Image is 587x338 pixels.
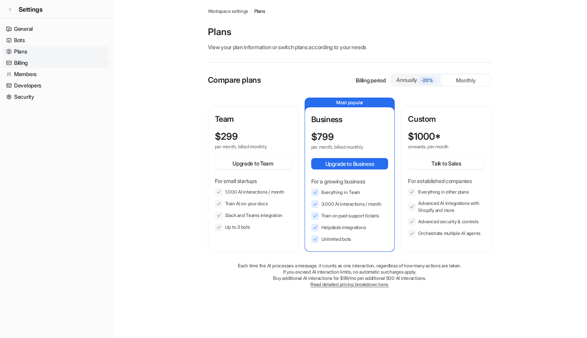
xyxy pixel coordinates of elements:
[3,57,109,68] a: Billing
[3,46,109,57] a: Plans
[441,75,491,86] div: Monthly
[3,35,109,46] a: Bots
[408,177,484,185] p: For established companies
[311,177,388,185] p: For a growing business
[311,158,388,169] button: Upgrade to Business
[254,8,265,15] a: Plans
[311,200,388,208] li: 3,000 AI interactions / month
[208,8,248,15] a: Workspace settings
[408,113,484,125] p: Custom
[356,76,385,84] p: Billing period
[311,144,374,150] p: per month, billed monthly
[408,200,484,214] li: Advanced AI integrations with Shopify and more
[19,5,43,14] span: Settings
[408,229,484,237] li: Orchestrate multiple AI agents
[311,114,388,125] p: Business
[419,76,436,84] span: -20%
[208,43,492,51] p: View your plan information or switch plans according to your needs
[305,98,395,107] p: Most popular
[208,26,492,38] p: Plans
[408,188,484,196] li: Everything in other plans
[250,8,252,15] span: /
[3,80,109,91] a: Developers
[208,275,492,281] p: Buy additional AI interactions for $99/mo per additional 500 AI interactions.
[408,158,484,169] button: Talk to Sales
[408,131,441,142] p: $ 1000*
[408,144,470,150] p: onwards, per month
[208,263,492,269] p: Each time the AI processes a message, it counts as one interaction, regardless of how many action...
[408,218,484,226] li: Advanced security & controls
[311,189,388,196] li: Everything in Team
[215,158,291,169] button: Upgrade to Team
[215,144,277,150] p: per month, billed monthly
[208,74,261,86] p: Compare plans
[215,177,291,185] p: For small startups
[311,235,388,243] li: Unlimited bots
[215,188,291,196] li: 1,000 AI interactions / month
[208,269,492,275] p: If you exceed AI interaction limits, no automatic surcharges apply.
[215,223,291,231] li: Up to 3 bots
[215,113,291,125] p: Team
[215,212,291,219] li: Slack and Teams integration
[215,200,291,208] li: Train AI on your docs
[311,132,334,142] p: $ 799
[394,76,438,84] div: Annually
[3,91,109,102] a: Security
[215,131,238,142] p: $ 299
[311,212,388,220] li: Train on past support tickets
[3,23,109,34] a: General
[311,224,388,231] li: Helpdesk integrations
[310,281,389,287] a: Read detailed pricing breakdown here.
[3,69,109,80] a: Members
